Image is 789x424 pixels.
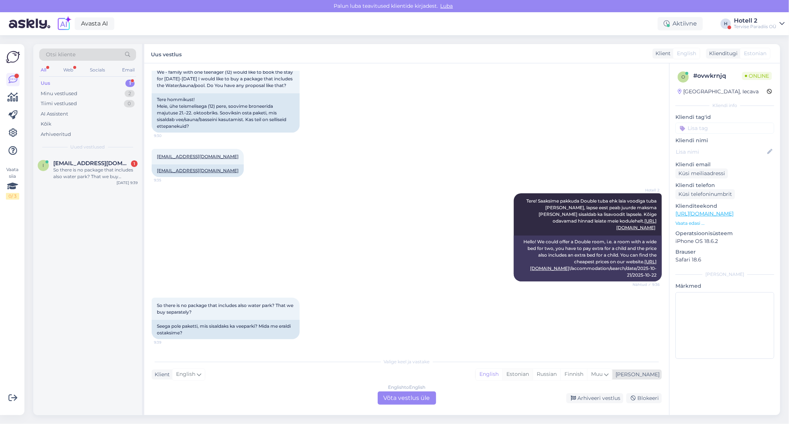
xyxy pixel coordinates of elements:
span: Uued vestlused [71,144,105,150]
span: o [681,74,685,80]
div: Võta vestlus üle [378,391,436,405]
p: Safari 18.6 [675,256,774,264]
div: Hotell 2 [734,18,776,24]
div: Seega pole paketti, mis sisaldaks ka veeparki? Mida me eraldi ostaksime? [152,320,300,339]
div: Vaata siia [6,166,19,200]
div: Tere hommikust! Meie, ühe teismelisega (12) pere, soovime broneerida majutuse 21.-22. oktoobriks.... [152,93,300,133]
p: iPhone OS 18.6.2 [675,237,774,245]
div: Kliendi info [675,102,774,109]
span: So there is no package that includes also water park? That we buy separately? [157,303,294,315]
div: Küsi telefoninumbrit [675,189,735,199]
label: Uus vestlus [151,49,182,59]
span: 9:35 [154,177,182,183]
div: Socials [88,65,107,75]
div: Aktiivne [658,17,703,30]
p: Märkmed [675,282,774,290]
a: [EMAIL_ADDRESS][DOMAIN_NAME] [157,168,239,173]
a: Avasta AI [75,17,114,30]
span: i [43,163,44,168]
span: Hotell 2 [632,187,660,193]
div: So there is no package that includes also water park? That we buy separately? [53,167,138,180]
img: explore-ai [56,16,72,31]
div: Uus [41,80,50,87]
span: English [677,50,696,57]
a: [EMAIL_ADDRESS][DOMAIN_NAME] [157,154,239,159]
div: [PERSON_NAME] [613,371,660,378]
p: Operatsioonisüsteem [675,230,774,237]
input: Lisa nimi [676,148,766,156]
span: ilva.nicgale@gmail.com [53,160,130,167]
div: 0 [124,100,135,107]
div: H [721,19,731,29]
div: Arhiveeri vestlus [566,393,623,403]
div: Klienditugi [706,50,738,57]
div: Russian [533,369,560,380]
p: Kliendi telefon [675,181,774,189]
span: Nähtud ✓ 9:36 [632,282,660,287]
p: Vaata edasi ... [675,220,774,227]
span: Estonian [744,50,766,57]
div: [GEOGRAPHIC_DATA], Iecava [678,88,759,96]
div: 1 [131,160,138,167]
div: Estonian [502,369,533,380]
div: Klient [152,371,170,378]
div: # ovwkrnjq [693,71,742,80]
div: Küsi meiliaadressi [675,168,728,178]
div: Tiimi vestlused [41,100,77,107]
input: Lisa tag [675,123,774,134]
p: Klienditeekond [675,202,774,210]
div: Email [121,65,136,75]
div: Finnish [560,369,587,380]
div: Blokeeri [626,393,662,403]
span: English [176,370,195,378]
p: Kliendi email [675,161,774,168]
div: Arhiveeritud [41,131,71,138]
span: Online [742,72,772,80]
span: Otsi kliente [46,51,75,59]
div: [PERSON_NAME] [675,271,774,278]
div: Minu vestlused [41,90,77,97]
div: 1 [125,80,135,87]
div: 0 / 3 [6,193,19,200]
span: 9:30 [154,133,182,138]
span: Tere! Saaksime pakkuda Double tuba ehk laia voodiga tuba [PERSON_NAME], lapse eest peab juurde ma... [526,198,658,230]
a: [URL][DOMAIN_NAME] [675,210,734,217]
span: Luba [438,3,455,9]
p: Kliendi tag'id [675,113,774,121]
div: English to English [388,384,425,391]
div: All [39,65,48,75]
div: AI Assistent [41,110,68,118]
div: English [476,369,502,380]
div: Tervise Paradiis OÜ [734,24,776,30]
div: [DATE] 9:39 [117,180,138,186]
div: Kõik [41,120,51,128]
p: Brauser [675,248,774,256]
div: 2 [125,90,135,97]
div: Web [62,65,75,75]
a: Hotell 2Tervise Paradiis OÜ [734,18,785,30]
div: Valige keel ja vastake [152,358,662,365]
div: Klient [653,50,671,57]
span: 9:39 [154,340,182,345]
p: Kliendi nimi [675,137,774,144]
img: Askly Logo [6,50,20,64]
span: Muu [591,371,603,377]
div: Hello! We could offer a Double room, i.e. a room with a wide bed for two, you have to pay extra f... [514,236,662,281]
